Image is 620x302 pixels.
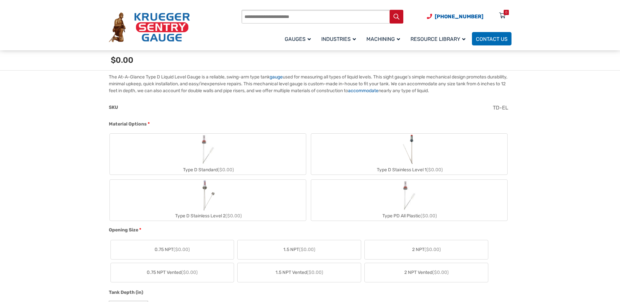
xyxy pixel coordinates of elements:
p: The At-A-Glance Type D Liquid Level Gauge is a reliable, swing-arm type tank used for measuring a... [109,74,511,94]
img: Chemical Sight Gauge [400,134,418,165]
span: Opening Size [109,227,138,233]
span: Gauges [285,36,311,42]
img: Krueger Sentry Gauge [109,12,190,42]
span: ($0.00) [432,270,449,275]
span: ($0.00) [174,247,190,252]
span: ($0.00) [307,270,323,275]
div: 0 [505,10,507,15]
span: 0.75 NPT Vented [147,269,198,276]
span: SKU [109,105,118,110]
span: ($0.00) [218,167,234,173]
div: Type D Stainless Level 2 [110,211,306,221]
span: ($0.00) [299,247,315,252]
label: Type D Standard [110,134,306,175]
span: Contact Us [476,36,508,42]
a: Phone Number (920) 434-8860 [427,12,483,21]
span: Industries [321,36,356,42]
span: [PHONE_NUMBER] [435,13,483,20]
label: Type PD All Plastic [311,180,507,221]
a: gauge [270,74,283,80]
span: 1.5 NPT [283,246,315,253]
div: Type PD All Plastic [311,211,507,221]
span: 0.75 NPT [155,246,190,253]
a: Machining [362,31,407,46]
span: 2 NPT Vented [404,269,449,276]
span: ($0.00) [427,167,443,173]
abbr: required [148,121,150,127]
span: Resource Library [411,36,465,42]
span: 2 NPT [412,246,441,253]
span: ($0.00) [181,270,198,275]
span: ($0.00) [425,247,441,252]
span: 1.5 NPT Vented [276,269,323,276]
a: Resource Library [407,31,472,46]
span: TD-EL [493,105,508,111]
label: Type D Stainless Level 2 [110,180,306,221]
a: accommodate [348,88,378,93]
div: Type D Standard [110,165,306,175]
a: Gauges [281,31,317,46]
div: Type D Stainless Level 1 [311,165,507,175]
a: Contact Us [472,32,511,45]
a: Industries [317,31,362,46]
span: $0.00 [111,56,133,65]
span: ($0.00) [421,213,437,219]
span: ($0.00) [226,213,242,219]
abbr: required [139,226,141,233]
label: Type D Stainless Level 1 [311,134,507,175]
span: Material Options [109,121,147,127]
span: Tank Depth (in) [109,290,143,295]
span: Machining [366,36,400,42]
